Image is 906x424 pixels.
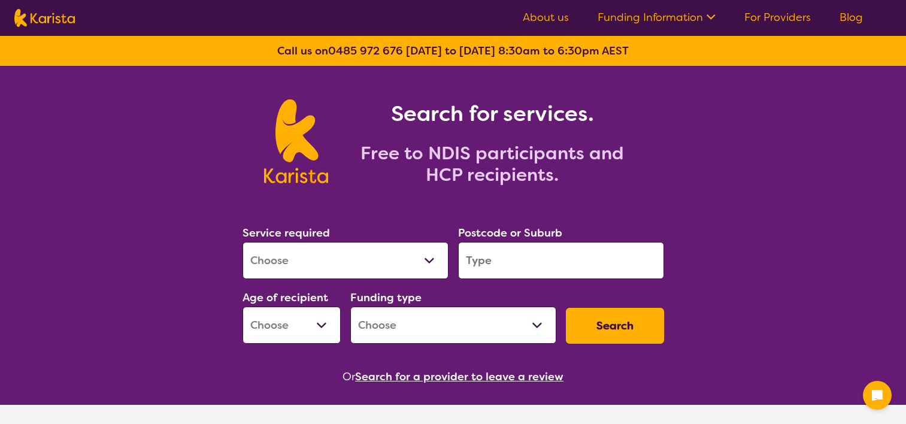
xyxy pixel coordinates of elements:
[343,143,642,186] h2: Free to NDIS participants and HCP recipients.
[598,10,716,25] a: Funding Information
[264,99,328,183] img: Karista logo
[328,44,403,58] a: 0485 972 676
[343,368,355,386] span: Or
[350,290,422,305] label: Funding type
[523,10,569,25] a: About us
[566,308,664,344] button: Search
[277,44,629,58] b: Call us on [DATE] to [DATE] 8:30am to 6:30pm AEST
[243,290,328,305] label: Age of recipient
[458,242,664,279] input: Type
[14,9,75,27] img: Karista logo
[458,226,562,240] label: Postcode or Suburb
[243,226,330,240] label: Service required
[343,99,642,128] h1: Search for services.
[744,10,811,25] a: For Providers
[840,10,863,25] a: Blog
[355,368,563,386] button: Search for a provider to leave a review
